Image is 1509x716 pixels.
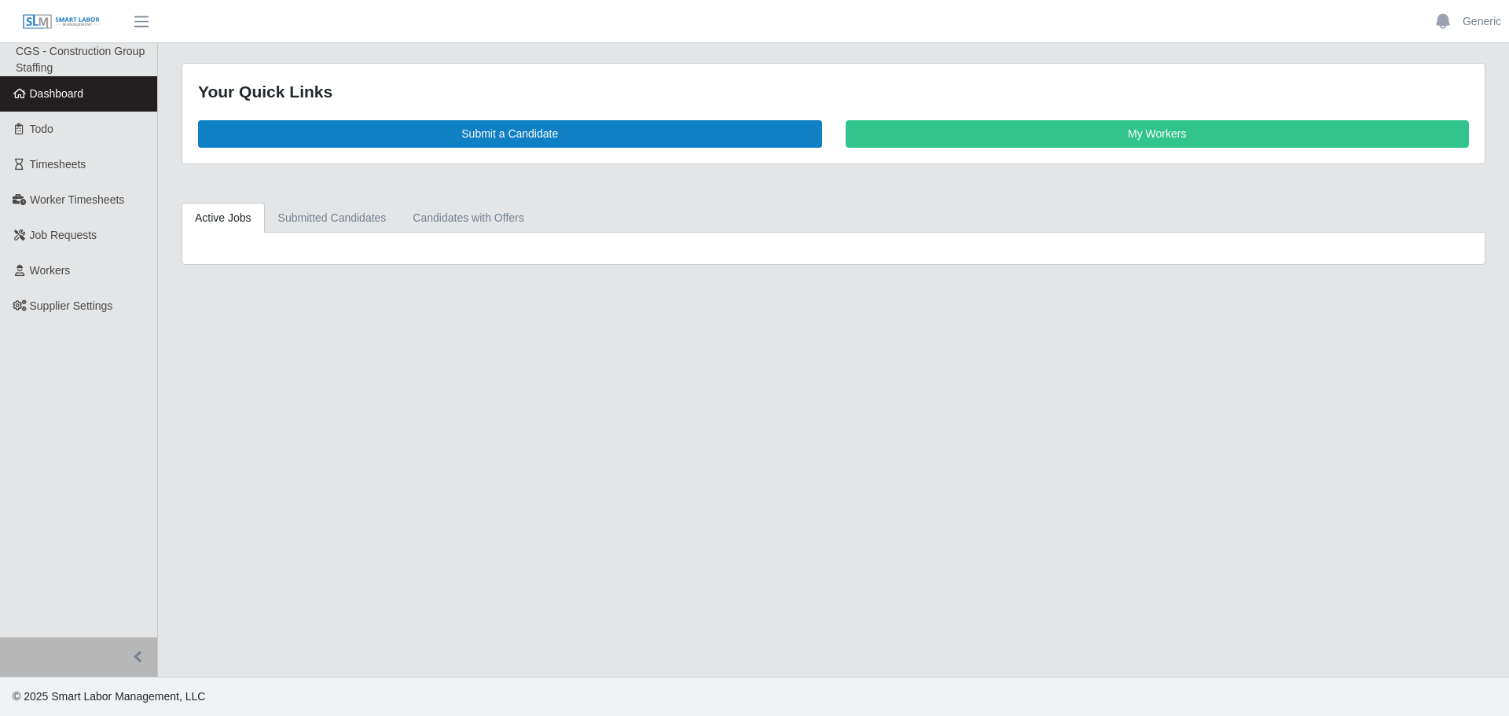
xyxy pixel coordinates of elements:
div: Your Quick Links [198,79,1469,105]
span: Job Requests [30,229,97,241]
span: © 2025 Smart Labor Management, LLC [13,690,205,703]
span: Supplier Settings [30,299,113,312]
a: My Workers [846,120,1470,148]
span: Dashboard [30,87,84,100]
a: Candidates with Offers [399,203,537,233]
span: Timesheets [30,158,86,171]
span: Todo [30,123,53,135]
a: Submit a Candidate [198,120,822,148]
a: Submitted Candidates [265,203,400,233]
span: Workers [30,264,71,277]
span: Worker Timesheets [30,193,124,206]
a: Active Jobs [182,203,265,233]
img: SLM Logo [22,13,101,31]
span: CGS - Construction Group Staffing [16,45,145,74]
a: Generic [1463,13,1501,30]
